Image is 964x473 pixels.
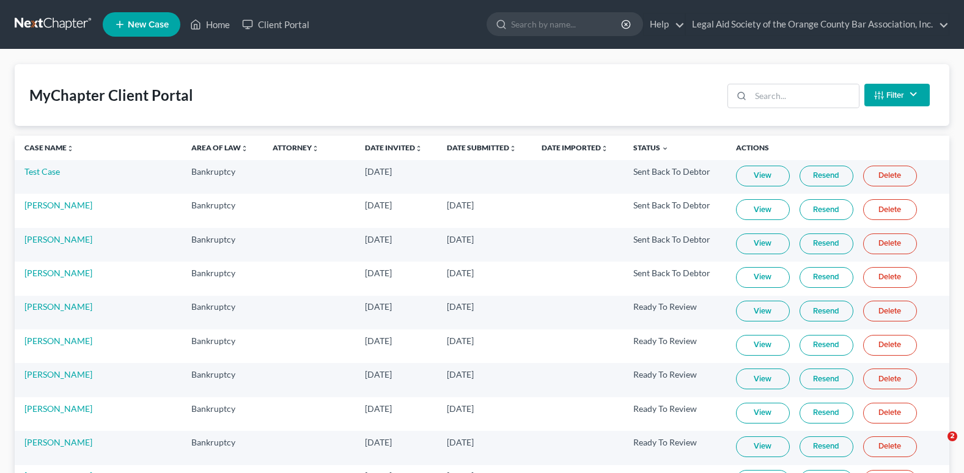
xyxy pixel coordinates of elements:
a: [PERSON_NAME] [24,234,92,244]
span: New Case [128,20,169,29]
span: [DATE] [365,403,392,414]
a: Delete [863,403,917,424]
span: [DATE] [365,437,392,447]
td: Ready To Review [624,363,726,397]
td: Ready To Review [624,397,726,431]
i: unfold_more [67,145,74,152]
td: Bankruptcy [182,431,263,464]
a: Resend [800,267,853,288]
a: [PERSON_NAME] [24,200,92,210]
a: Delete [863,267,917,288]
td: Bankruptcy [182,160,263,194]
i: unfold_more [241,145,248,152]
a: Date Invitedunfold_more [365,143,422,152]
span: [DATE] [365,369,392,380]
span: [DATE] [365,301,392,312]
i: unfold_more [415,145,422,152]
a: View [736,403,790,424]
td: Ready To Review [624,296,726,329]
td: Sent Back To Debtor [624,228,726,262]
a: Resend [800,199,853,220]
a: Delete [863,301,917,321]
a: [PERSON_NAME] [24,335,92,346]
td: Bankruptcy [182,329,263,363]
span: [DATE] [365,335,392,346]
a: Delete [863,369,917,389]
a: Area of Lawunfold_more [191,143,248,152]
i: unfold_more [601,145,608,152]
a: Resend [800,403,853,424]
a: [PERSON_NAME] [24,403,92,414]
span: [DATE] [365,166,392,177]
td: Bankruptcy [182,228,263,262]
a: Client Portal [236,13,315,35]
input: Search by name... [511,13,623,35]
span: [DATE] [447,437,474,447]
span: [DATE] [447,268,474,278]
a: Resend [800,233,853,254]
a: Delete [863,233,917,254]
td: Sent Back To Debtor [624,194,726,227]
button: Filter [864,84,930,106]
td: Sent Back To Debtor [624,262,726,295]
a: Delete [863,436,917,457]
a: View [736,233,790,254]
a: [PERSON_NAME] [24,301,92,312]
a: Legal Aid Society of the Orange County Bar Association, Inc. [686,13,949,35]
span: [DATE] [447,403,474,414]
a: View [736,436,790,457]
a: View [736,335,790,356]
span: [DATE] [447,369,474,380]
a: View [736,301,790,321]
a: Test Case [24,166,60,177]
span: [DATE] [365,234,392,244]
td: Bankruptcy [182,397,263,431]
th: Actions [726,136,949,160]
a: Home [184,13,236,35]
td: Bankruptcy [182,296,263,329]
div: MyChapter Client Portal [29,86,193,105]
input: Search... [751,84,859,108]
td: Sent Back To Debtor [624,160,726,194]
a: Help [644,13,685,35]
span: [DATE] [447,335,474,346]
td: Bankruptcy [182,363,263,397]
span: [DATE] [447,234,474,244]
span: [DATE] [447,200,474,210]
i: expand_more [661,145,669,152]
span: [DATE] [365,268,392,278]
span: [DATE] [365,200,392,210]
a: Resend [800,335,853,356]
td: Bankruptcy [182,194,263,227]
iframe: Intercom live chat [922,431,952,461]
i: unfold_more [509,145,517,152]
i: unfold_more [312,145,319,152]
a: Resend [800,369,853,389]
td: Bankruptcy [182,262,263,295]
a: Attorneyunfold_more [273,143,319,152]
td: Ready To Review [624,431,726,464]
a: Date Submittedunfold_more [447,143,517,152]
a: Resend [800,301,853,321]
a: [PERSON_NAME] [24,369,92,380]
a: View [736,199,790,220]
a: Resend [800,436,853,457]
a: Delete [863,199,917,220]
a: Status expand_more [633,143,669,152]
a: Case Nameunfold_more [24,143,74,152]
td: Ready To Review [624,329,726,363]
a: Delete [863,335,917,356]
span: 2 [947,431,957,441]
a: View [736,166,790,186]
a: View [736,369,790,389]
a: View [736,267,790,288]
a: Resend [800,166,853,186]
a: Delete [863,166,917,186]
a: [PERSON_NAME] [24,437,92,447]
a: Date Importedunfold_more [542,143,608,152]
span: [DATE] [447,301,474,312]
a: [PERSON_NAME] [24,268,92,278]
